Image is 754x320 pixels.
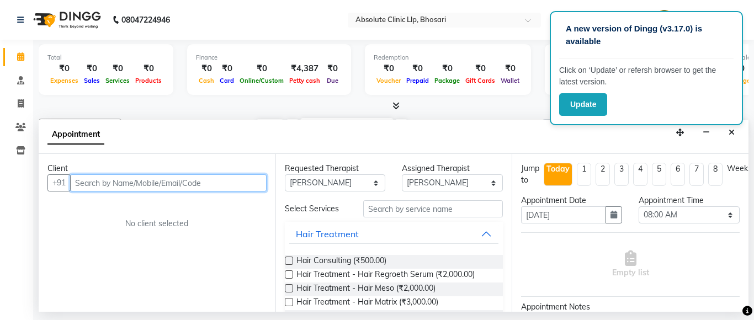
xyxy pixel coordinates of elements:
[521,301,740,313] div: Appointment Notes
[566,23,727,47] p: A new version of Dingg (v3.17.0) is available
[103,62,132,75] div: ₹0
[47,163,267,174] div: Client
[196,77,217,84] span: Cash
[655,10,674,29] img: Priyanka More
[521,163,539,186] div: Jump to
[724,124,740,141] button: Close
[596,163,610,186] li: 2
[103,77,132,84] span: Services
[374,62,403,75] div: ₹0
[70,174,267,191] input: Search by Name/Mobile/Email/Code
[708,163,723,186] li: 8
[47,53,164,62] div: Total
[403,77,432,84] span: Prepaid
[671,163,685,186] li: 6
[559,93,607,116] button: Update
[403,62,432,75] div: ₹0
[323,62,342,75] div: ₹0
[237,62,286,75] div: ₹0
[74,218,240,230] div: No client selected
[47,125,104,145] span: Appointment
[217,77,237,84] span: Card
[614,163,629,186] li: 3
[727,163,752,174] div: Weeks
[521,195,622,206] div: Appointment Date
[521,206,606,223] input: yyyy-mm-dd
[689,163,704,186] li: 7
[286,77,323,84] span: Petty cash
[498,62,522,75] div: ₹0
[47,77,81,84] span: Expenses
[217,62,237,75] div: ₹0
[196,53,342,62] div: Finance
[296,282,436,296] span: Hair Treatment - Hair Meso (₹2,000.00)
[81,62,103,75] div: ₹0
[296,227,359,241] div: Hair Treatment
[612,250,649,279] span: Empty list
[132,62,164,75] div: ₹0
[498,77,522,84] span: Wallet
[559,65,734,88] p: Click on ‘Update’ or refersh browser to get the latest version.
[285,163,386,174] div: Requested Therapist
[296,255,386,269] span: Hair Consulting (₹500.00)
[296,269,475,282] span: Hair Treatment - Hair Regroeth Serum (₹2,000.00)
[546,163,570,175] div: Today
[277,203,355,215] div: Select Services
[289,224,499,244] button: Hair Treatment
[121,4,170,35] b: 08047224946
[28,4,104,35] img: logo
[577,163,591,186] li: 1
[432,62,463,75] div: ₹0
[639,195,740,206] div: Appointment Time
[324,77,341,84] span: Due
[237,77,286,84] span: Online/Custom
[286,62,323,75] div: ₹4,387
[374,77,403,84] span: Voucher
[81,77,103,84] span: Sales
[432,77,463,84] span: Package
[463,62,498,75] div: ₹0
[374,53,522,62] div: Redemption
[196,62,217,75] div: ₹0
[256,119,284,136] span: Today
[47,62,81,75] div: ₹0
[402,163,503,174] div: Assigned Therapist
[47,174,71,191] button: +91
[633,163,647,186] li: 4
[652,163,666,186] li: 5
[363,200,503,217] input: Search by service name
[296,296,438,310] span: Hair Treatment - Hair Matrix (₹3,000.00)
[132,77,164,84] span: Products
[463,77,498,84] span: Gift Cards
